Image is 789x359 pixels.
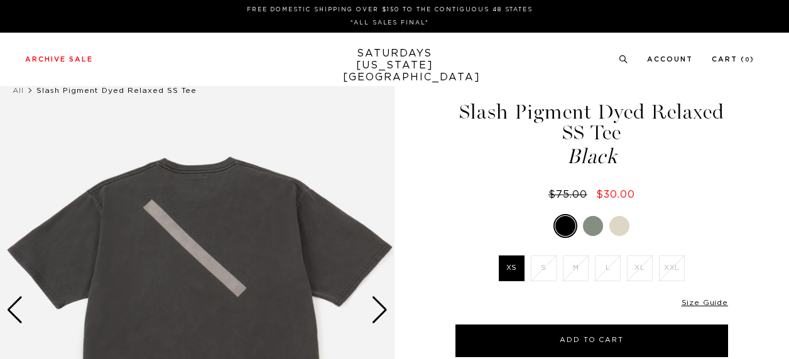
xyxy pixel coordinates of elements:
[596,190,635,200] span: $30.00
[13,87,24,94] a: All
[499,255,525,281] label: XS
[36,87,197,94] span: Slash Pigment Dyed Relaxed SS Tee
[745,57,750,63] small: 0
[6,296,23,324] div: Previous slide
[455,324,728,357] button: Add to Cart
[712,56,754,63] a: Cart (0)
[30,5,749,14] p: FREE DOMESTIC SHIPPING OVER $150 TO THE CONTIGUOUS 48 STATES
[548,190,592,200] del: $75.00
[647,56,693,63] a: Account
[682,299,728,306] a: Size Guide
[454,146,730,167] span: Black
[30,18,749,28] p: *ALL SALES FINAL*
[25,56,93,63] a: Archive Sale
[454,102,730,167] h1: Slash Pigment Dyed Relaxed SS Tee
[371,296,388,324] div: Next slide
[343,48,447,83] a: SATURDAYS[US_STATE][GEOGRAPHIC_DATA]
